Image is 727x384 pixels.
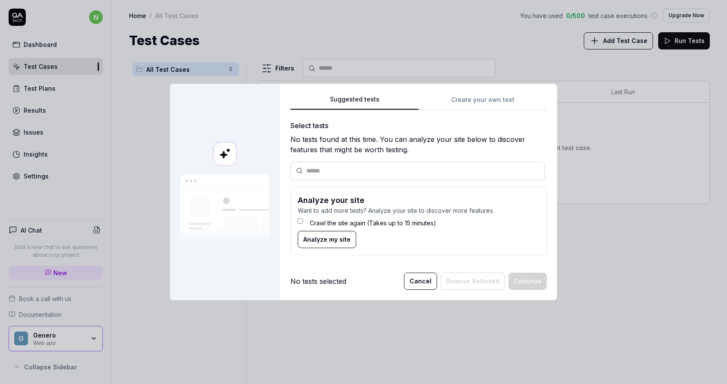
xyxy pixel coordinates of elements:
span: Analyze my site [303,235,351,244]
button: Create your own test [419,95,547,110]
div: No tests found at this time. You can analyze your site below to discover features that might be w... [290,134,547,155]
div: No tests selected [290,276,346,286]
p: Want to add more tests? Analyze your site to discover more features. [298,206,539,215]
button: Analyze my site [298,231,356,248]
h3: Analyze your site [298,194,539,206]
button: Cancel [404,273,437,290]
button: Suggested tests [290,95,419,110]
label: Crawl the site again (Takes up to 15 minutes) [310,218,436,227]
button: Remove Selected [441,273,505,290]
div: Select tests [290,120,547,131]
button: Continue [508,273,547,290]
img: Our AI scans your site and suggests things to test [180,174,270,243]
